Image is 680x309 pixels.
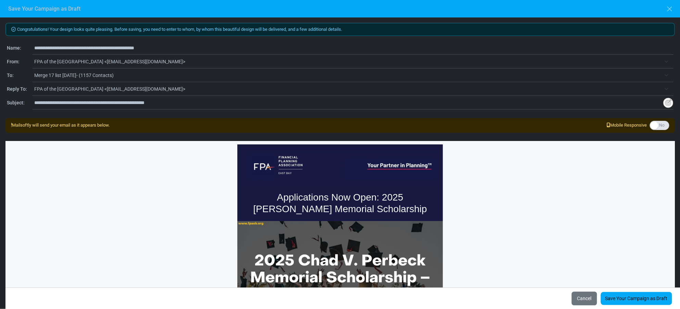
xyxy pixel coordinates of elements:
span: FPA of the East Bay <info@fpaeb.org> [34,55,673,68]
div: Mailsoftly will send your email as it appears below. [11,122,110,129]
span: FPA of the East Bay <info@fpaeb.org> [34,57,661,66]
div: Reply To: [7,86,33,93]
span: Applications Now Open: 2025 [PERSON_NAME] Memorial Scholarship [253,192,427,214]
span: Merge 17 list 2025-06-30- (1157 Contacts) [34,69,673,81]
span: Mobile Responsive [607,122,647,129]
span: FPA of the East Bay <info@fpaeb.org> [34,85,661,93]
div: Subject: [7,99,33,106]
button: Cancel [571,291,597,306]
h6: Save Your Campaign as Draft [8,5,80,12]
div: Name: [7,44,33,52]
span: FPA of the East Bay <info@fpaeb.org> [34,83,673,95]
div: From: [7,58,33,65]
div: To: [7,72,33,79]
a: Save Your Campaign as Draft [601,292,672,305]
img: Insert Variable [663,98,673,108]
div: Congratulations! Your design looks quite pleasing. Before saving, you need to enter to whom, by w... [5,23,675,36]
span: Merge 17 list 2025-06-30- (1157 Contacts) [34,71,661,79]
